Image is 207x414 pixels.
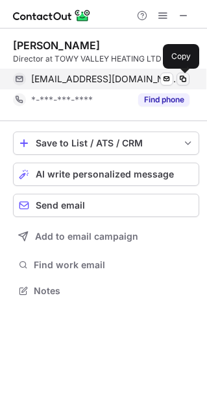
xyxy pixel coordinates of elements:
span: AI write personalized message [36,169,174,179]
span: Find work email [34,259,194,271]
button: save-profile-one-click [13,132,199,155]
button: Find work email [13,256,199,274]
button: Add to email campaign [13,225,199,248]
div: Director at TOWY VALLEY HEATING LTD [13,53,199,65]
button: Notes [13,282,199,300]
span: Notes [34,285,194,297]
span: Send email [36,200,85,211]
span: Add to email campaign [35,231,138,242]
button: Reveal Button [138,93,189,106]
div: Save to List / ATS / CRM [36,138,177,148]
div: [PERSON_NAME] [13,39,100,52]
img: ContactOut v5.3.10 [13,8,91,23]
button: Send email [13,194,199,217]
button: AI write personalized message [13,163,199,186]
span: [EMAIL_ADDRESS][DOMAIN_NAME] [31,73,180,85]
